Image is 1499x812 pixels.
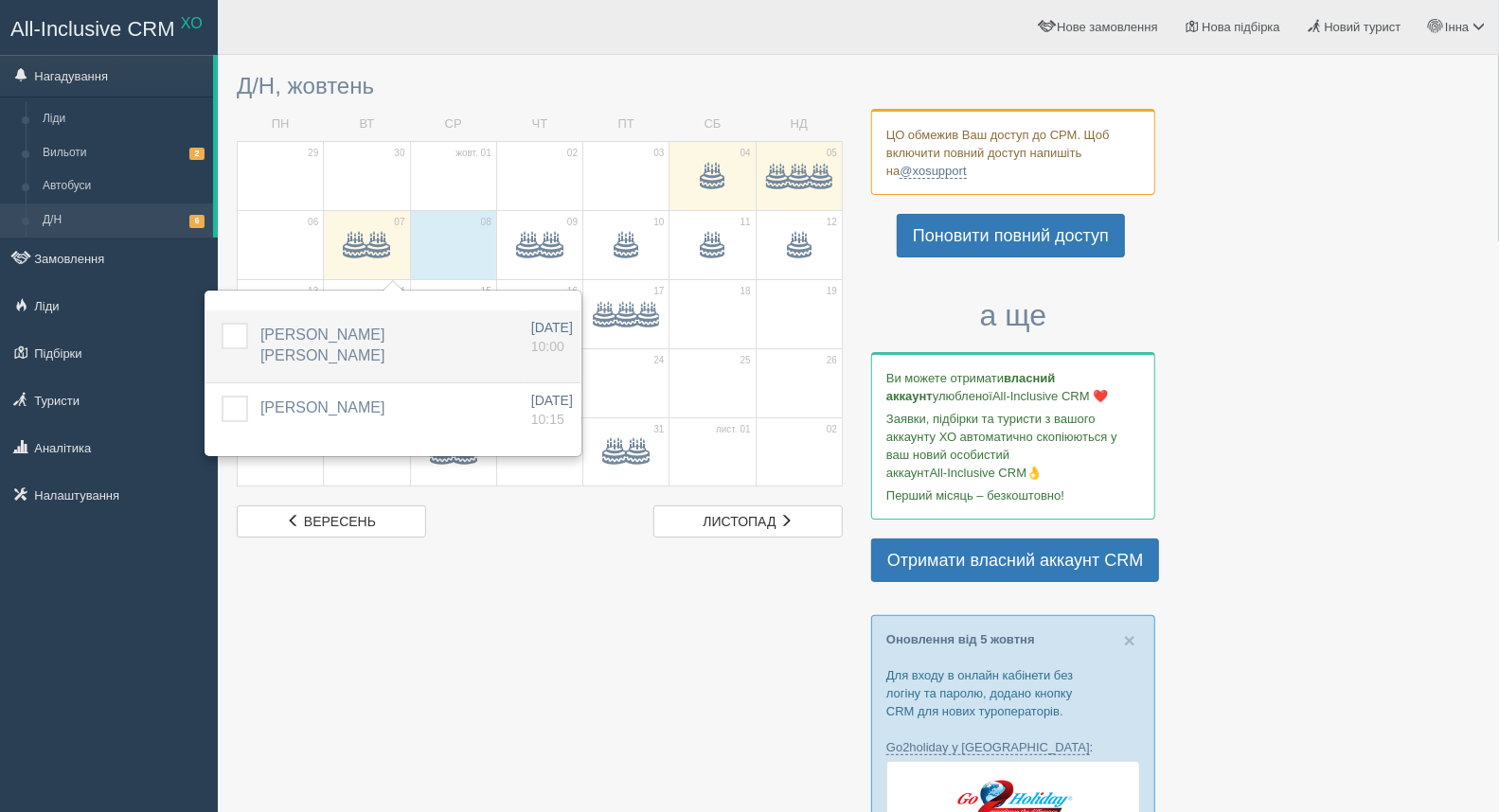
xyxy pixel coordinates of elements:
[567,285,578,298] span: 16
[496,108,582,141] td: ЧТ
[34,136,213,170] a: Вильоти2
[653,505,843,538] a: листопад
[653,285,664,298] span: 17
[1124,629,1135,651] span: ×
[992,389,1108,403] span: All-Inclusive CRM ❤️
[583,108,669,141] td: ПТ
[324,108,410,141] td: ВТ
[1124,630,1135,650] button: Close
[304,514,376,529] span: вересень
[900,164,966,179] a: @xosupport
[189,148,205,160] span: 2
[1057,20,1157,34] span: Нове замовлення
[394,216,404,229] span: 07
[741,147,751,160] span: 04
[1,1,217,53] a: All-Inclusive CRM XO
[308,216,318,229] span: 06
[886,410,1140,482] p: Заявки, підбірки та туристи з вашого аккаунту ХО автоматично скопіюються у ваш новий особистий ак...
[871,299,1155,332] h3: а ще
[1445,20,1469,34] span: Інна
[410,108,496,141] td: СР
[930,466,1043,480] span: All-Inclusive CRM👌
[10,17,175,41] span: All-Inclusive CRM
[455,147,491,160] span: жовт. 01
[1202,20,1280,34] span: Нова підбірка
[308,285,318,298] span: 13
[567,147,578,160] span: 02
[260,327,385,364] a: [PERSON_NAME] [PERSON_NAME]
[481,285,491,298] span: 15
[34,203,213,238] a: Д/Н6
[704,514,776,529] span: листопад
[567,216,578,229] span: 09
[237,74,843,98] h3: Д/Н, жовтень
[653,147,664,160] span: 03
[871,109,1155,195] div: ЦО обмежив Ваш доступ до СРМ. Щоб включити повний доступ напишіть на
[741,285,751,298] span: 18
[308,147,318,160] span: 29
[238,108,324,141] td: ПН
[741,216,751,229] span: 11
[34,169,213,203] a: Автобуси
[827,285,837,298] span: 19
[1324,20,1401,34] span: Новий турист
[394,147,404,160] span: 30
[716,423,751,436] span: лист. 01
[897,214,1125,257] a: Поновити повний доступ
[531,391,573,429] a: [DATE] 10:15
[886,486,1140,504] p: Перший місяць – безкоштовно!
[653,216,664,229] span: 10
[531,412,564,427] span: 10:15
[827,354,837,367] span: 26
[653,354,664,367] span: 24
[531,339,564,354] span: 10:00
[531,393,573,408] span: [DATE]
[756,108,842,141] td: НД
[237,505,426,538] a: вересень
[741,354,751,367] span: 25
[189,215,205,227] span: 6
[886,666,1140,720] p: Для входу в онлайн кабінети без логіну та паролю, додано кнопку CRM для нових туроператорів.
[260,399,385,415] a: [PERSON_NAME]
[827,147,837,160] span: 05
[34,102,213,136] a: Ліди
[886,738,1140,756] p: :
[827,216,837,229] span: 12
[886,369,1140,405] p: Ви можете отримати улюбленої
[886,371,1056,403] b: власний аккаунт
[871,538,1159,582] a: Отримати власний аккаунт CRM
[886,740,1090,755] a: Go2holiday у [GEOGRAPHIC_DATA]
[531,318,573,356] a: [DATE] 10:00
[653,423,664,436] span: 31
[481,216,491,229] span: 08
[669,108,756,141] td: СБ
[827,423,837,436] span: 02
[531,320,573,335] span: [DATE]
[886,632,1035,646] a: Оновлення від 5 жовтня
[181,15,203,31] sup: XO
